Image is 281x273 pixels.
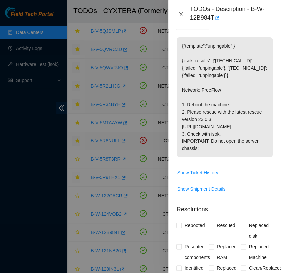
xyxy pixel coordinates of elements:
span: Rescued [214,220,238,231]
p: Resolutions [176,200,273,214]
span: Replaced disk [246,220,273,241]
button: Show Ticket History [177,167,218,178]
span: Reseated components [182,241,212,263]
button: Show Shipment Details [177,184,226,194]
p: {"template":"unpingable" } {'isok_results': {'[TECHNICAL_ID]': {'failed': 'unpingable'}, '[TECHNI... [177,37,273,157]
span: Replaced Machine [246,241,273,263]
button: Close [176,11,186,18]
span: close [178,12,184,17]
span: Show Ticket History [177,169,218,176]
span: Show Shipment Details [177,185,225,193]
span: Rebooted [182,220,207,231]
div: TODOs - Description - B-W-12B984T [190,5,273,23]
span: Replaced RAM [214,241,241,263]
